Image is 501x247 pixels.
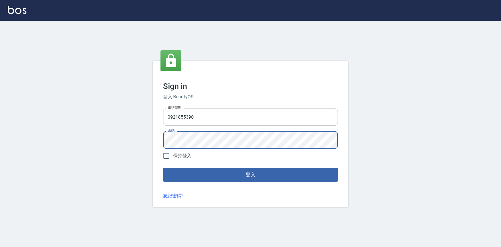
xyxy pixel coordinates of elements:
[173,152,191,159] span: 保持登入
[163,82,338,91] h3: Sign in
[168,128,175,133] label: 密碼
[163,93,338,100] h6: 登入 BeautyOS
[163,192,184,199] a: 忘記密碼?
[163,168,338,182] button: 登入
[168,105,181,110] label: 電話號碼
[8,6,26,14] img: Logo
